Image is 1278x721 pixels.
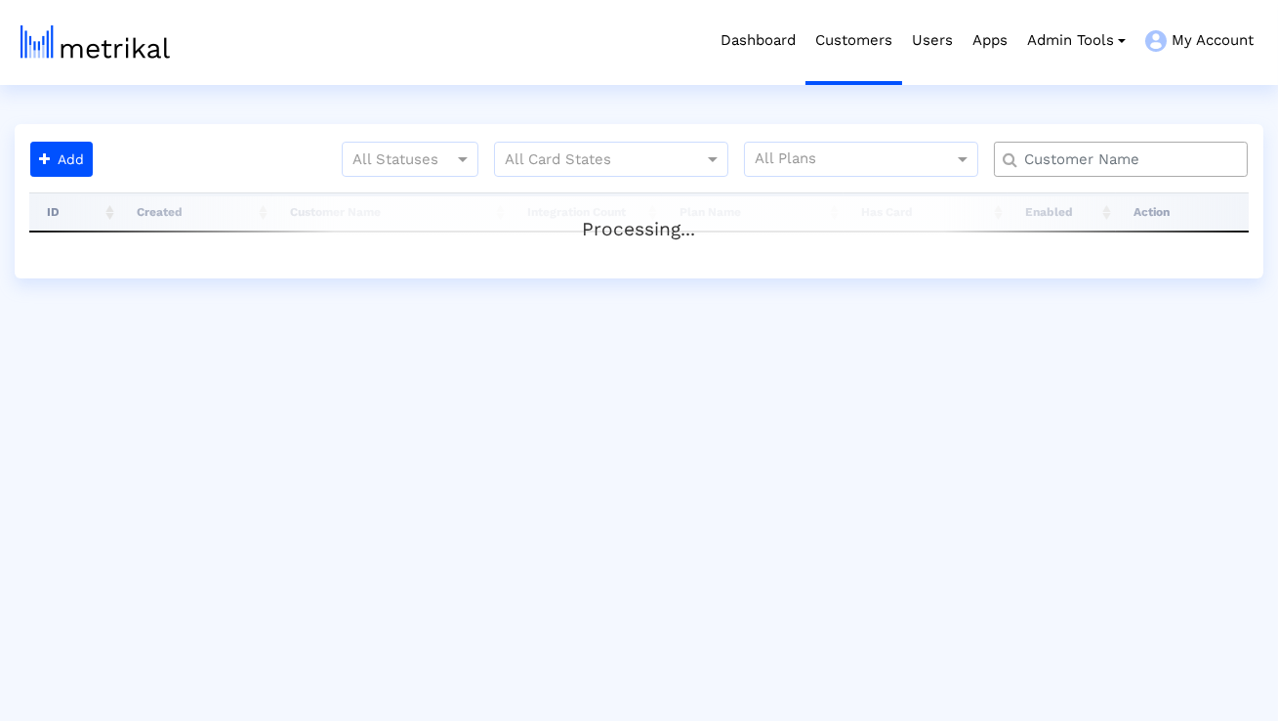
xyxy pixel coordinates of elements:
[29,192,119,232] th: ID
[755,148,957,173] input: All Plans
[662,192,845,232] th: Plan Name
[1145,30,1167,52] img: my-account-menu-icon.png
[30,142,93,177] button: Add
[1116,192,1249,232] th: Action
[1008,192,1116,232] th: Enabled
[272,192,510,232] th: Customer Name
[505,148,682,173] input: All Card States
[21,25,170,59] img: metrical-logo-light.png
[119,192,271,232] th: Created
[510,192,662,232] th: Integration Count
[1010,149,1240,170] input: Customer Name
[29,196,1249,235] div: Processing...
[844,192,1008,232] th: Has Card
